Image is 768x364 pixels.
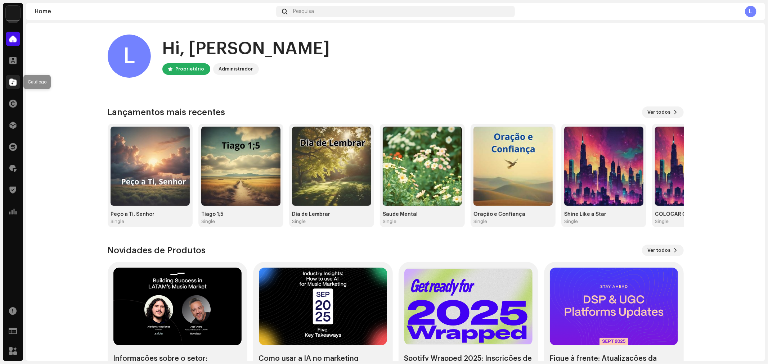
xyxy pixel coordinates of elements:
h3: Lançamentos mais recentes [108,106,225,118]
img: c7e2f4de-fa2d-4bdb-848e-682df3381914 [383,127,462,206]
div: Oração e Confiança [473,211,553,217]
div: Saude Mental [383,211,462,217]
h3: Novidades de Produtos [108,245,206,256]
div: Peço a Ti, Senhor [111,211,190,217]
img: 4b45cb67-9691-4f74-a273-3b9e551e4a11 [111,127,190,206]
div: L [745,6,756,17]
div: Administrador [219,65,253,73]
div: Hi, [PERSON_NAME] [162,37,330,60]
img: 8570ccf7-64aa-46bf-9f70-61ee3b8451d8 [6,6,20,20]
img: dacb1fa4-37f8-4ee4-b86b-b65258c2c5e8 [473,127,553,206]
span: Ver todos [648,243,671,258]
img: 9771ace6-dc41-47c4-9c82-2df9b2d7ec07 [292,127,371,206]
img: 84b5189f-d2da-4258-90b9-5dbca4301349 [201,127,280,206]
div: Tiago 1;5 [201,211,280,217]
span: Pesquisa [293,9,314,14]
div: L [108,35,151,78]
div: Dia de Lembrar [292,211,371,217]
button: Ver todos [642,245,684,256]
div: Single [201,219,215,224]
div: Proprietário [176,65,205,73]
img: 2206bb1b-22e6-4c51-8084-1e96ceb2bf2a [564,127,643,206]
div: Single [564,219,578,224]
div: Shine Like a Star [564,211,643,217]
div: Single [655,219,669,224]
div: Single [473,219,487,224]
div: Single [292,219,306,224]
span: Ver todos [648,105,671,119]
div: Single [383,219,396,224]
div: Home [35,9,273,14]
div: Single [111,219,124,224]
img: e67f5478-0cd8-4013-ac3d-02f4ecfaf91a [655,127,734,206]
button: Ver todos [642,106,684,118]
div: COLOCAR OUTRA MUSICA AQUI [655,211,734,217]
